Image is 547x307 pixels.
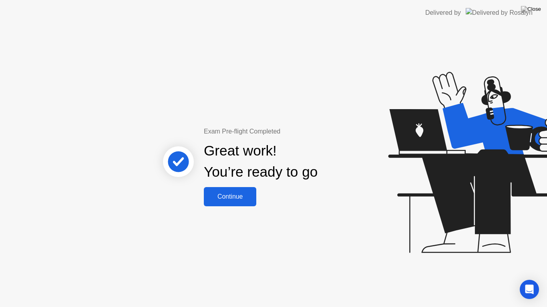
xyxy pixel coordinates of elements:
[520,280,539,299] div: Open Intercom Messenger
[206,193,254,200] div: Continue
[204,187,256,206] button: Continue
[204,127,369,136] div: Exam Pre-flight Completed
[521,6,541,12] img: Close
[466,8,533,17] img: Delivered by Rosalyn
[204,140,318,183] div: Great work! You’re ready to go
[425,8,461,18] div: Delivered by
